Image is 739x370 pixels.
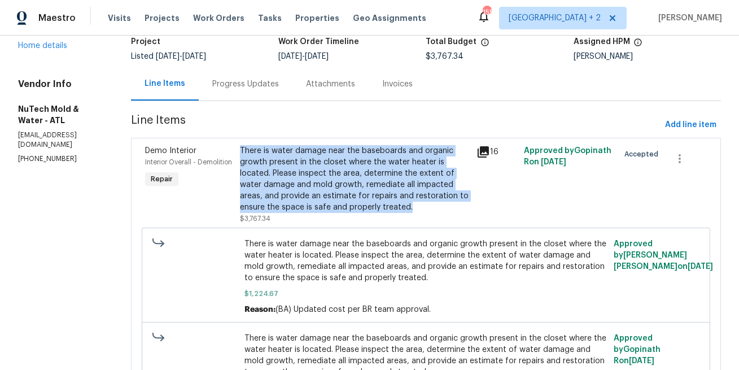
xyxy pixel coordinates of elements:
div: Progress Updates [212,79,279,90]
div: 155 [483,7,491,18]
span: (BA) Updated cost per BR team approval. [276,306,431,314]
span: Projects [145,12,180,24]
span: $3,767.34 [240,215,270,222]
button: Add line item [661,115,721,136]
span: - [278,53,329,60]
span: $1,224.67 [245,288,607,299]
span: [DATE] [305,53,329,60]
span: Add line item [665,118,716,132]
span: Tasks [258,14,282,22]
span: Accepted [624,149,663,160]
div: Invoices [382,79,413,90]
span: Reason: [245,306,276,314]
span: Repair [146,173,177,185]
span: There is water damage near the baseboards and organic growth present in the closet where the wate... [245,238,607,284]
div: Line Items [145,78,185,89]
span: Visits [108,12,131,24]
span: Listed [131,53,206,60]
span: Approved by Gopinath R on [524,147,611,166]
span: [DATE] [156,53,180,60]
div: Attachments [306,79,355,90]
span: Geo Assignments [353,12,426,24]
span: The hpm assigned to this work order. [633,38,642,53]
span: [DATE] [278,53,302,60]
span: Demo Interior [145,147,196,155]
span: Line Items [131,115,661,136]
h5: Assigned HPM [574,38,630,46]
p: [PHONE_NUMBER] [18,154,104,164]
h5: Project [131,38,160,46]
span: [DATE] [629,357,655,365]
span: Work Orders [193,12,244,24]
span: [DATE] [688,263,714,271]
h5: Total Budget [426,38,477,46]
div: [PERSON_NAME] [574,53,721,60]
span: Approved by [PERSON_NAME] [PERSON_NAME] on [614,240,714,271]
a: Home details [18,42,67,50]
span: Interior Overall - Demolition [145,159,232,166]
span: The total cost of line items that have been proposed by Opendoor. This sum includes line items th... [480,38,489,53]
h5: NuTech Mold & Water - ATL [18,103,104,126]
span: [GEOGRAPHIC_DATA] + 2 [509,12,601,24]
span: Properties [295,12,339,24]
span: - [156,53,206,60]
div: There is water damage near the baseboards and organic growth present in the closet where the wate... [240,145,470,213]
div: 16 [476,145,517,159]
span: [PERSON_NAME] [654,12,722,24]
span: $3,767.34 [426,53,464,60]
span: [DATE] [182,53,206,60]
h5: Work Order Timeline [278,38,359,46]
span: Approved by Gopinath R on [614,334,661,365]
span: Maestro [38,12,76,24]
span: [DATE] [541,158,566,166]
p: [EMAIL_ADDRESS][DOMAIN_NAME] [18,130,104,150]
h4: Vendor Info [18,79,104,90]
